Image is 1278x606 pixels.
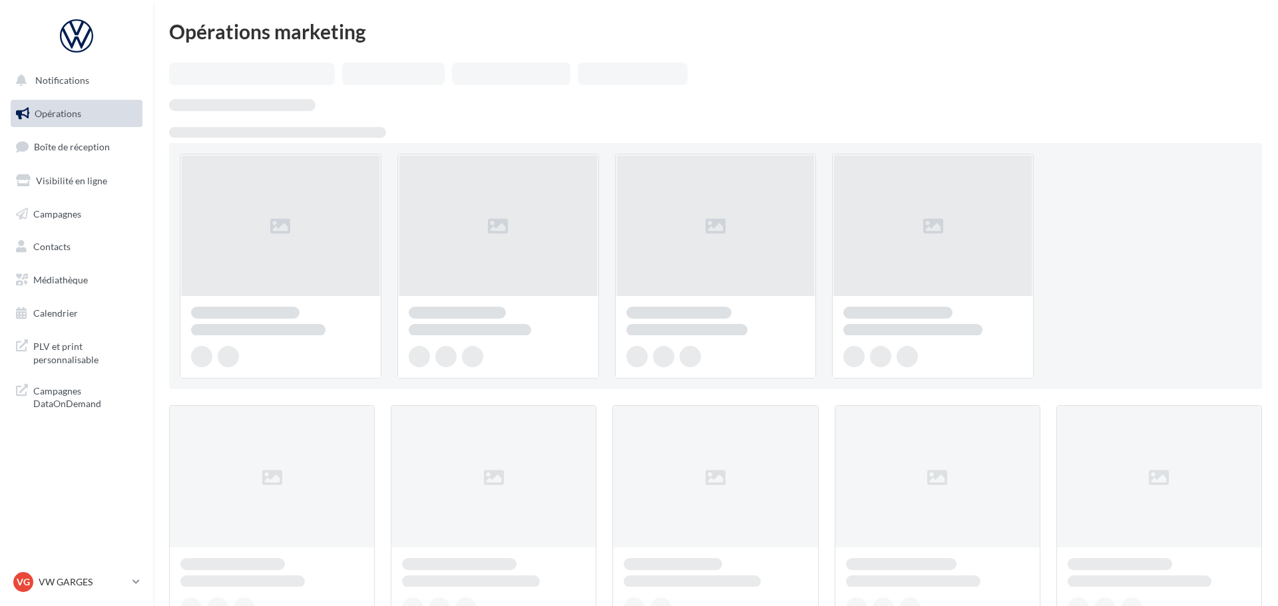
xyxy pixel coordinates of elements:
a: Campagnes DataOnDemand [8,377,145,416]
a: Calendrier [8,299,145,327]
span: Opérations [35,108,81,119]
span: Notifications [35,75,89,86]
a: PLV et print personnalisable [8,332,145,371]
span: Visibilité en ligne [36,175,107,186]
a: VG VW GARGES [11,569,142,595]
span: Boîte de réception [34,141,110,152]
a: Contacts [8,233,145,261]
a: Visibilité en ligne [8,167,145,195]
a: Campagnes [8,200,145,228]
span: VG [17,575,30,589]
span: Calendrier [33,307,78,319]
span: Campagnes [33,208,81,219]
div: Opérations marketing [169,21,1262,41]
span: Contacts [33,241,71,252]
a: Médiathèque [8,266,145,294]
a: Boîte de réception [8,132,145,161]
p: VW GARGES [39,575,127,589]
button: Notifications [8,67,140,94]
a: Opérations [8,100,145,128]
span: Campagnes DataOnDemand [33,382,137,410]
span: Médiathèque [33,274,88,285]
span: PLV et print personnalisable [33,337,137,366]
